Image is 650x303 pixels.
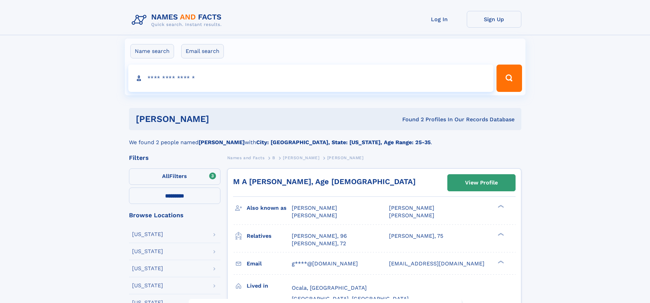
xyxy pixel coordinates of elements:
[247,202,292,214] h3: Also known as
[132,266,163,271] div: [US_STATE]
[292,212,337,219] span: [PERSON_NAME]
[247,258,292,270] h3: Email
[283,153,319,162] a: [PERSON_NAME]
[129,11,227,29] img: Logo Names and Facts
[132,249,163,254] div: [US_STATE]
[496,204,504,209] div: ❯
[448,175,515,191] a: View Profile
[496,65,522,92] button: Search Button
[129,155,220,161] div: Filters
[327,155,364,160] span: [PERSON_NAME]
[247,280,292,292] h3: Lived in
[181,44,224,58] label: Email search
[306,116,515,123] div: Found 2 Profiles In Our Records Database
[128,65,494,92] input: search input
[129,168,220,185] label: Filters
[496,232,504,236] div: ❯
[283,155,319,160] span: [PERSON_NAME]
[199,139,245,146] b: [PERSON_NAME]
[272,155,275,160] span: B
[465,175,498,191] div: View Profile
[136,115,306,123] h1: [PERSON_NAME]
[132,283,163,288] div: [US_STATE]
[233,177,416,186] a: M A [PERSON_NAME], Age [DEMOGRAPHIC_DATA]
[467,11,521,28] a: Sign Up
[130,44,174,58] label: Name search
[129,130,521,147] div: We found 2 people named with .
[412,11,467,28] a: Log In
[389,205,434,211] span: [PERSON_NAME]
[256,139,431,146] b: City: [GEOGRAPHIC_DATA], State: [US_STATE], Age Range: 25-35
[389,260,485,267] span: [EMAIL_ADDRESS][DOMAIN_NAME]
[292,232,347,240] a: [PERSON_NAME], 96
[132,232,163,237] div: [US_STATE]
[292,285,367,291] span: Ocala, [GEOGRAPHIC_DATA]
[389,232,443,240] a: [PERSON_NAME], 75
[272,153,275,162] a: B
[389,212,434,219] span: [PERSON_NAME]
[162,173,169,179] span: All
[292,205,337,211] span: [PERSON_NAME]
[292,295,409,302] span: [GEOGRAPHIC_DATA], [GEOGRAPHIC_DATA]
[496,260,504,264] div: ❯
[247,230,292,242] h3: Relatives
[227,153,265,162] a: Names and Facts
[292,240,346,247] a: [PERSON_NAME], 72
[129,212,220,218] div: Browse Locations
